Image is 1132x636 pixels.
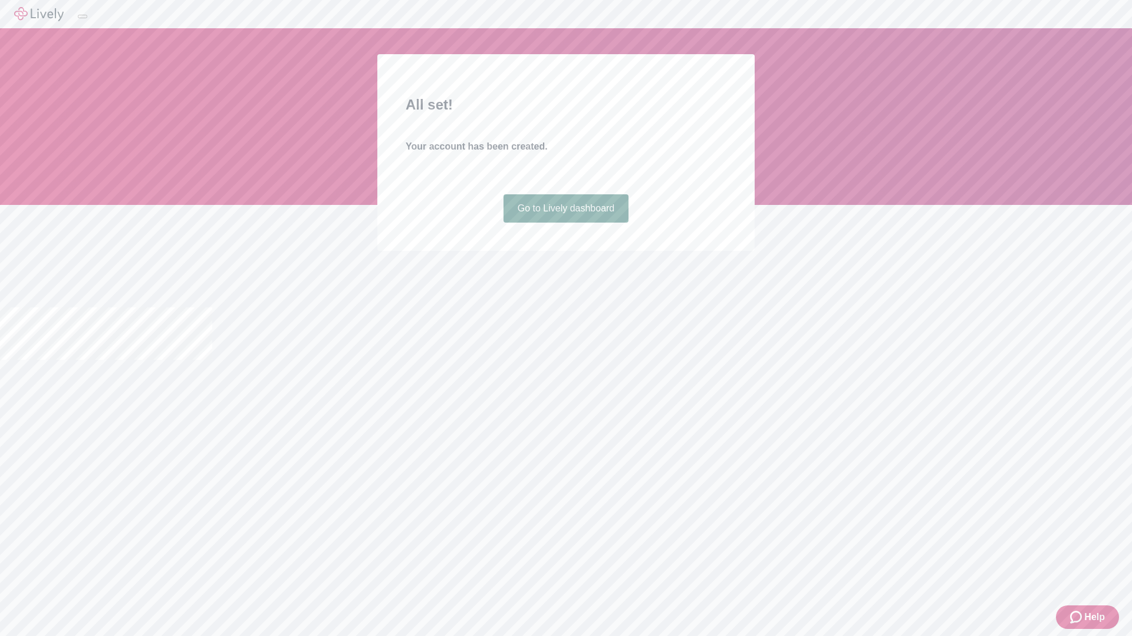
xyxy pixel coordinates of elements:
[78,15,87,18] button: Log out
[1070,610,1084,624] svg: Zendesk support icon
[1084,610,1105,624] span: Help
[14,7,64,21] img: Lively
[504,194,629,223] a: Go to Lively dashboard
[406,140,726,154] h4: Your account has been created.
[1056,605,1119,629] button: Zendesk support iconHelp
[406,94,726,115] h2: All set!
